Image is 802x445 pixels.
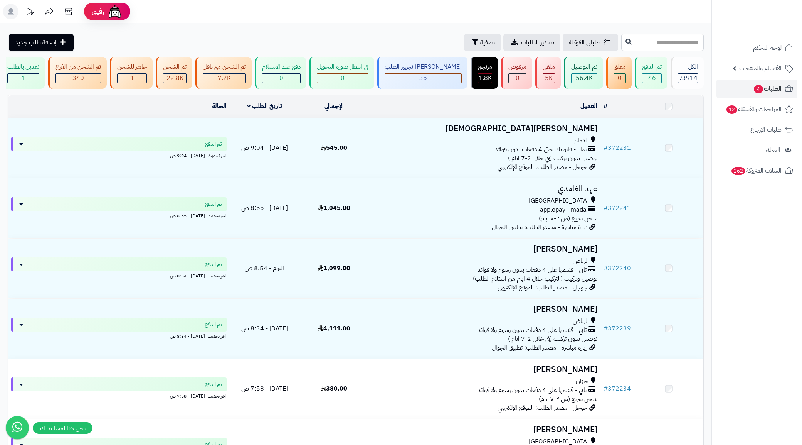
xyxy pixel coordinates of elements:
[539,394,597,404] span: شحن سريع (من ٢-٧ ايام)
[478,74,492,83] div: 1800
[508,63,526,71] div: مرفوض
[529,196,589,205] span: [GEOGRAPHIC_DATA]
[20,4,40,21] a: تحديثات المنصة
[372,184,597,193] h3: عهد الغامدي
[503,34,560,51] a: تصدير الطلبات
[480,38,495,47] span: تصفية
[731,167,745,175] span: 262
[318,264,350,273] span: 1,099.00
[118,74,146,83] div: 1
[324,102,344,111] a: الإجمالي
[47,57,108,89] a: تم الشحن من الفرع 340
[212,102,227,111] a: الحالة
[241,324,288,333] span: [DATE] - 8:34 ص
[543,74,555,83] div: 4950
[618,73,622,83] span: 0
[563,34,618,51] a: طلباتي المُوكلة
[376,57,469,89] a: [PERSON_NAME] تجهيز الطلب 35
[108,57,154,89] a: جاهز للشحن 1
[521,38,554,47] span: تصدير الطلبات
[604,102,607,111] a: #
[604,143,608,152] span: #
[464,34,501,51] button: تصفية
[498,403,587,413] span: جوجل - مصدر الطلب: الموقع الإلكتروني
[642,74,661,83] div: 46
[241,384,288,393] span: [DATE] - 7:58 ص
[419,73,427,83] span: 35
[716,141,797,159] a: العملاء
[372,425,597,434] h3: [PERSON_NAME]
[372,305,597,314] h3: [PERSON_NAME]
[604,324,631,333] a: #372239
[9,34,74,51] a: إضافة طلب جديد
[604,203,631,213] a: #372241
[571,63,597,71] div: تم التوصيل
[726,105,737,114] span: 12
[163,63,187,71] div: تم الشحن
[262,63,301,71] div: دفع عند الاستلام
[604,264,631,273] a: #372240
[753,83,782,94] span: الطلبات
[385,74,461,83] div: 35
[241,143,288,152] span: [DATE] - 9:04 ص
[203,63,246,71] div: تم الشحن مع ناقل
[678,63,698,71] div: الكل
[499,57,534,89] a: مرفوض 0
[11,332,227,340] div: اخر تحديث: [DATE] - 8:34 ص
[205,200,222,208] span: تم الدفع
[572,74,597,83] div: 56408
[678,73,698,83] span: 93914
[166,73,183,83] span: 22.8K
[534,57,562,89] a: ملغي 5K
[604,324,608,333] span: #
[308,57,376,89] a: في انتظار صورة التحويل 0
[604,203,608,213] span: #
[241,203,288,213] span: [DATE] - 8:55 ص
[492,223,587,232] span: زيارة مباشرة - مصدر الطلب: تطبيق الجوال
[478,63,492,71] div: مرتجع
[262,74,300,83] div: 0
[72,73,84,83] span: 340
[473,274,597,283] span: توصيل وتركيب (التركيب خلال 4 ايام من استلام الطلب)
[107,4,123,19] img: ai-face.png
[508,334,597,343] span: توصيل بدون تركيب (في خلال 2-7 ايام )
[372,124,597,133] h3: [PERSON_NAME][DEMOGRAPHIC_DATA]
[576,377,589,386] span: جيزان
[731,165,782,176] span: السلات المتروكة
[92,7,104,16] span: رفيق
[753,42,782,53] span: لوحة التحكم
[614,74,625,83] div: 0
[508,154,597,163] span: توصيل بدون تركيب (في خلال 2-7 ايام )
[321,143,347,152] span: 545.00
[614,63,626,71] div: معلق
[498,162,587,172] span: جوجل - مصدر الطلب: الموقع الإلكتروني
[11,211,227,219] div: اخر تحديث: [DATE] - 8:55 ص
[385,63,462,71] div: [PERSON_NAME] تجهيز الطلب
[205,321,222,328] span: تم الدفع
[669,57,705,89] a: الكل93914
[205,140,222,148] span: تم الدفع
[8,74,39,83] div: 1
[11,151,227,159] div: اخر تحديث: [DATE] - 9:04 ص
[253,57,308,89] a: دفع عند الاستلام 0
[203,74,245,83] div: 7223
[605,57,633,89] a: معلق 0
[569,38,600,47] span: طلباتي المُوكلة
[478,386,587,395] span: تابي - قسّمها على 4 دفعات بدون رسوم ولا فوائد
[218,73,231,83] span: 7.2K
[317,74,368,83] div: 0
[7,63,39,71] div: تعديل بالطلب
[498,283,587,292] span: جوجل - مصدر الطلب: الموقع الإلكتروني
[516,73,520,83] span: 0
[765,145,780,156] span: العملاء
[739,63,782,74] span: الأقسام والمنتجات
[56,74,101,83] div: 340
[22,73,25,83] span: 1
[750,21,795,37] img: logo-2.png
[15,38,57,47] span: إضافة طلب جديد
[492,343,587,352] span: زيارة مباشرة - مصدر الطلب: تطبيق الجوال
[11,391,227,399] div: اخر تحديث: [DATE] - 7:58 ص
[545,73,553,83] span: 5K
[648,73,656,83] span: 46
[562,57,605,89] a: تم التوصيل 56.4K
